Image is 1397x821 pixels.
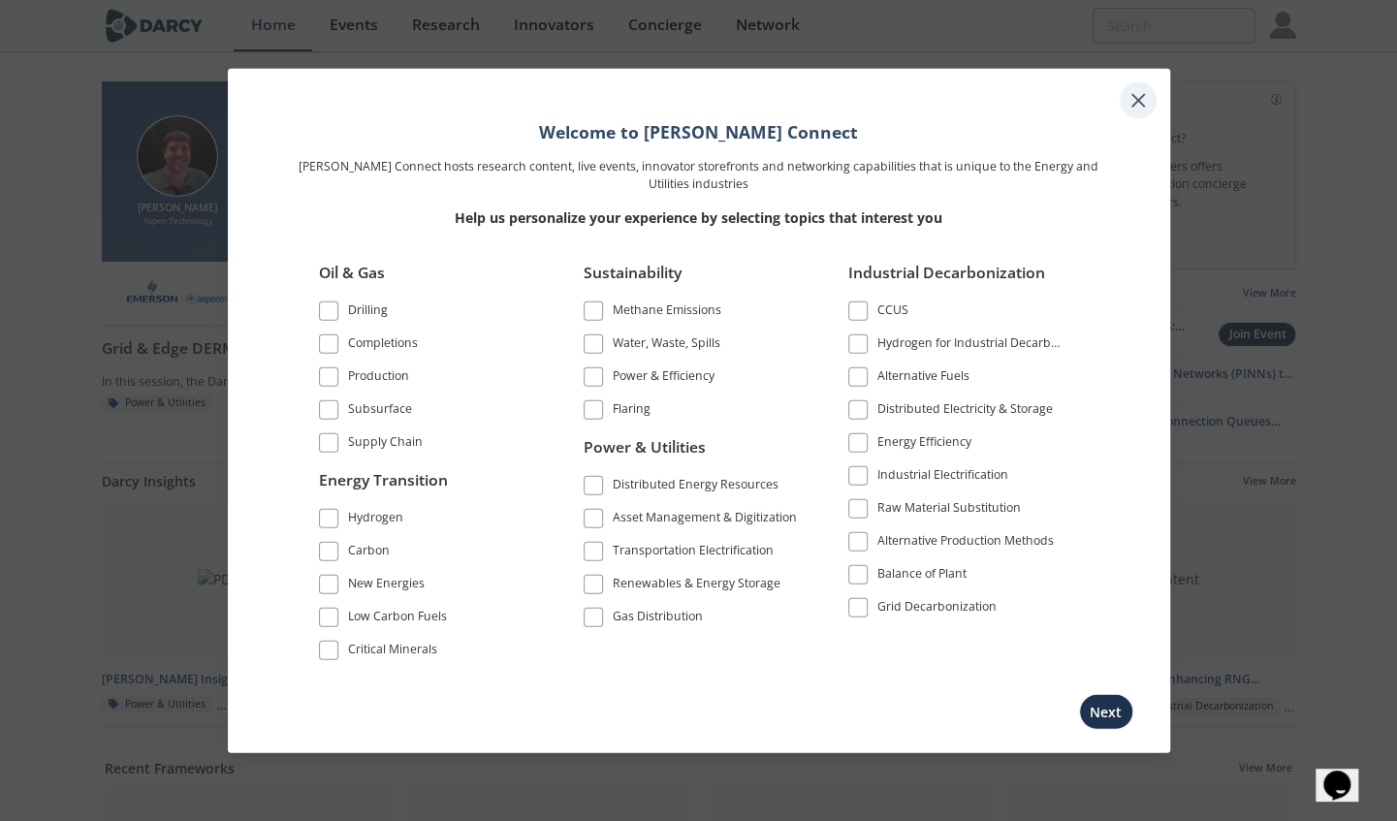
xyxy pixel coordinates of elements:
[877,333,1065,357] div: Hydrogen for Industrial Decarbonization
[613,542,774,565] div: Transportation Electrification
[348,399,412,423] div: Subsurface
[1079,694,1133,730] button: Next
[1316,743,1378,802] iframe: chat widget
[877,366,969,390] div: Alternative Fuels
[292,118,1106,143] h1: Welcome to [PERSON_NAME] Connect
[613,399,651,423] div: Flaring
[877,597,997,620] div: Grid Decarbonization
[877,564,967,587] div: Balance of Plant
[292,157,1106,193] p: [PERSON_NAME] Connect hosts research content, live events, innovator storefronts and networking c...
[584,436,801,473] div: Power & Utilities
[613,608,703,631] div: Gas Distribution
[877,465,1008,489] div: Industrial Electrification
[348,432,423,456] div: Supply Chain
[848,261,1065,298] div: Industrial Decarbonization
[877,399,1053,423] div: Distributed Electricity & Storage
[877,300,908,324] div: CCUS
[319,469,536,506] div: Energy Transition
[613,333,720,357] div: Water, Waste, Spills
[877,432,971,456] div: Energy Efficiency
[348,333,418,357] div: Completions
[613,509,797,532] div: Asset Management & Digitization
[292,206,1106,227] p: Help us personalize your experience by selecting topics that interest you
[348,575,425,598] div: New Energies
[613,366,714,390] div: Power & Efficiency
[877,531,1054,554] div: Alternative Production Methods
[348,641,437,664] div: Critical Minerals
[319,261,536,298] div: Oil & Gas
[613,300,721,324] div: Methane Emissions
[348,300,388,324] div: Drilling
[348,542,390,565] div: Carbon
[584,261,801,298] div: Sustainability
[613,575,780,598] div: Renewables & Energy Storage
[877,498,1021,521] div: Raw Material Substitution
[348,366,409,390] div: Production
[348,608,447,631] div: Low Carbon Fuels
[348,509,403,532] div: Hydrogen
[613,476,778,499] div: Distributed Energy Resources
